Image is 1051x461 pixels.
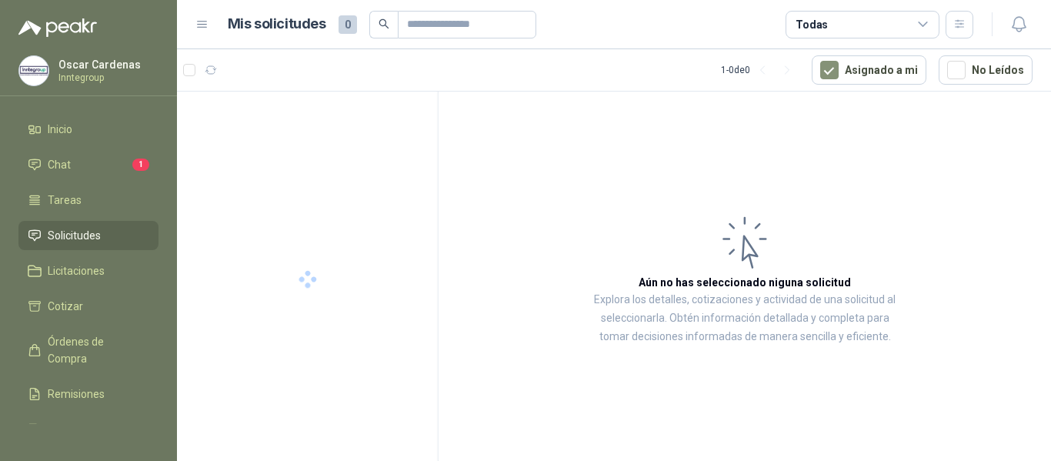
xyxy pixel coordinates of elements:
[796,16,828,33] div: Todas
[58,59,155,70] p: Oscar Cardenas
[18,327,158,373] a: Órdenes de Compra
[18,256,158,286] a: Licitaciones
[48,227,101,244] span: Solicitudes
[18,292,158,321] a: Cotizar
[639,274,851,291] h3: Aún no has seleccionado niguna solicitud
[48,298,83,315] span: Cotizar
[48,421,115,438] span: Configuración
[18,221,158,250] a: Solicitudes
[18,150,158,179] a: Chat1
[18,18,97,37] img: Logo peakr
[18,415,158,444] a: Configuración
[379,18,389,29] span: search
[18,379,158,409] a: Remisiones
[339,15,357,34] span: 0
[228,13,326,35] h1: Mis solicitudes
[48,262,105,279] span: Licitaciones
[48,386,105,403] span: Remisiones
[18,115,158,144] a: Inicio
[48,333,144,367] span: Órdenes de Compra
[48,192,82,209] span: Tareas
[721,58,799,82] div: 1 - 0 de 0
[592,291,897,346] p: Explora los detalles, cotizaciones y actividad de una solicitud al seleccionarla. Obtén informaci...
[19,56,48,85] img: Company Logo
[58,73,155,82] p: Inntegroup
[812,55,926,85] button: Asignado a mi
[18,185,158,215] a: Tareas
[48,121,72,138] span: Inicio
[132,159,149,171] span: 1
[48,156,71,173] span: Chat
[939,55,1033,85] button: No Leídos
